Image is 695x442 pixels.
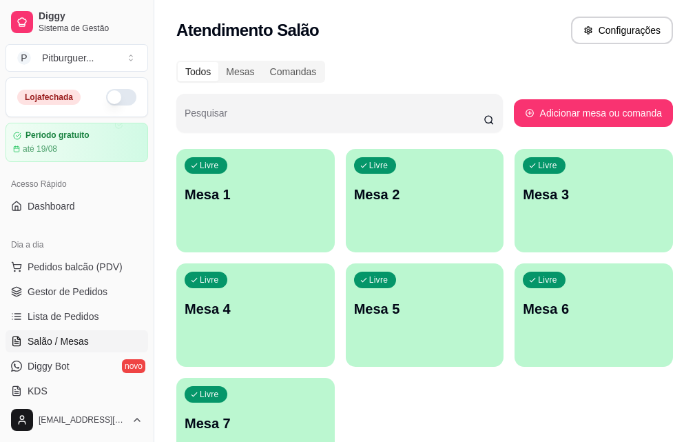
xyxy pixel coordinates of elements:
article: Período gratuito [25,130,90,141]
span: Salão / Mesas [28,334,89,348]
div: Dia a dia [6,234,148,256]
p: Mesa 1 [185,185,326,204]
p: Livre [369,274,388,285]
p: Mesa 3 [523,185,665,204]
a: Dashboard [6,195,148,217]
button: LivreMesa 2 [346,149,504,252]
div: Acesso Rápido [6,173,148,195]
button: Adicionar mesa ou comanda [514,99,673,127]
a: Lista de Pedidos [6,305,148,328]
p: Livre [200,160,219,171]
button: LivreMesa 4 [176,263,335,367]
a: DiggySistema de Gestão [6,6,148,39]
h2: Atendimento Salão [176,19,319,41]
button: LivreMesa 5 [346,263,504,367]
span: P [17,51,31,65]
div: Loja fechada [17,90,81,105]
p: Mesa 5 [354,299,496,319]
span: Dashboard [28,199,75,213]
p: Livre [200,389,219,400]
p: Livre [200,274,219,285]
span: KDS [28,384,48,398]
span: Gestor de Pedidos [28,285,107,299]
div: Todos [178,62,218,81]
p: Livre [369,160,388,171]
a: Salão / Mesas [6,330,148,352]
a: Período gratuitoaté 19/08 [6,123,148,162]
span: [EMAIL_ADDRESS][DOMAIN_NAME] [39,414,126,425]
button: Select a team [6,44,148,72]
span: Diggy Bot [28,359,70,373]
div: Mesas [218,62,262,81]
span: Lista de Pedidos [28,310,99,323]
span: Pedidos balcão (PDV) [28,260,123,274]
a: Gestor de Pedidos [6,281,148,303]
p: Livre [538,274,557,285]
button: Alterar Status [106,89,136,106]
p: Mesa 4 [185,299,326,319]
button: Configurações [571,17,673,44]
p: Livre [538,160,557,171]
p: Mesa 2 [354,185,496,204]
button: LivreMesa 1 [176,149,335,252]
button: Pedidos balcão (PDV) [6,256,148,278]
button: LivreMesa 6 [515,263,673,367]
p: Mesa 7 [185,414,326,433]
div: Comandas [262,62,324,81]
p: Mesa 6 [523,299,665,319]
a: Diggy Botnovo [6,355,148,377]
input: Pesquisar [185,112,484,125]
button: [EMAIL_ADDRESS][DOMAIN_NAME] [6,403,148,436]
article: até 19/08 [23,143,57,154]
button: LivreMesa 3 [515,149,673,252]
div: Pitburguer ... [42,51,94,65]
a: KDS [6,380,148,402]
span: Sistema de Gestão [39,23,143,34]
span: Diggy [39,10,143,23]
